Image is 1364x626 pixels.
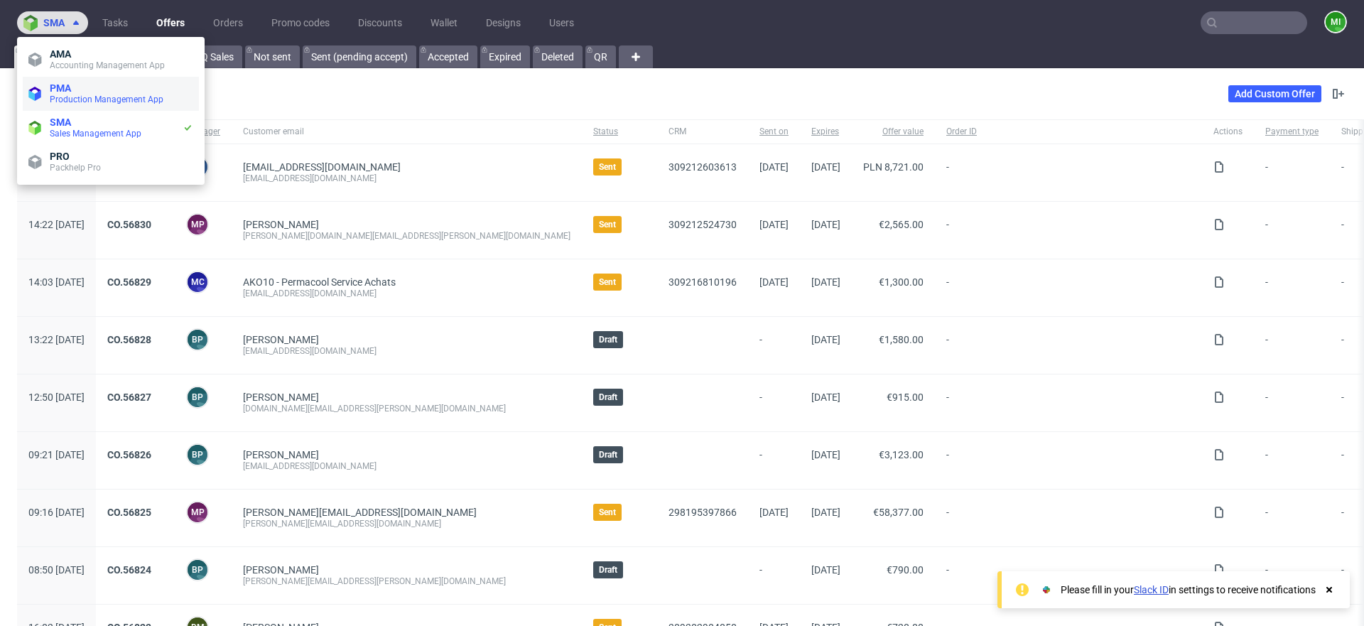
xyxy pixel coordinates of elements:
[243,173,570,184] div: [EMAIL_ADDRESS][DOMAIN_NAME]
[243,576,570,587] div: [PERSON_NAME][EMAIL_ADDRESS][PERSON_NAME][DOMAIN_NAME]
[599,449,617,460] span: Draft
[599,161,616,173] span: Sent
[863,161,924,173] span: PLN 8,721.00
[1265,334,1319,357] span: -
[946,449,1191,472] span: -
[879,449,924,460] span: €3,123.00
[50,48,71,60] span: AMA
[669,507,737,518] a: 298195397866
[419,45,477,68] a: Accepted
[541,11,583,34] a: Users
[669,126,737,138] span: CRM
[599,392,617,403] span: Draft
[243,276,396,288] a: AKO10 - Permacool Service Achats
[23,77,199,111] a: PMAProduction Management App
[599,564,617,576] span: Draft
[669,161,737,173] a: 309212603613
[190,45,242,68] a: IQ Sales
[303,45,416,68] a: Sent (pending accept)
[243,460,570,472] div: [EMAIL_ADDRESS][DOMAIN_NAME]
[243,334,319,345] a: [PERSON_NAME]
[107,334,151,345] a: CO.56828
[188,387,207,407] figcaption: BP
[28,449,85,460] span: 09:21 [DATE]
[14,45,55,68] a: All
[107,219,151,230] a: CO.56830
[243,518,570,529] div: [PERSON_NAME][EMAIL_ADDRESS][DOMAIN_NAME]
[811,564,840,576] span: [DATE]
[23,43,199,77] a: AMAAccounting Management App
[243,288,570,299] div: [EMAIL_ADDRESS][DOMAIN_NAME]
[243,403,570,414] div: [DOMAIN_NAME][EMAIL_ADDRESS][PERSON_NAME][DOMAIN_NAME]
[50,163,101,173] span: Packhelp Pro
[887,392,924,403] span: €915.00
[946,507,1191,529] span: -
[1134,584,1169,595] a: Slack ID
[946,161,1191,184] span: -
[946,126,1191,138] span: Order ID
[50,129,141,139] span: Sales Management App
[946,276,1191,299] span: -
[23,15,43,31] img: logo
[946,219,1191,242] span: -
[887,564,924,576] span: €790.00
[599,276,616,288] span: Sent
[43,18,65,28] span: sma
[23,145,199,179] a: PROPackhelp Pro
[811,507,840,518] span: [DATE]
[50,151,70,162] span: PRO
[245,45,300,68] a: Not sent
[1265,126,1319,138] span: Payment type
[243,219,319,230] a: [PERSON_NAME]
[759,276,789,288] span: [DATE]
[1061,583,1316,597] div: Please fill in your in settings to receive notifications
[243,126,570,138] span: Customer email
[50,82,71,94] span: PMA
[1265,219,1319,242] span: -
[243,345,570,357] div: [EMAIL_ADDRESS][DOMAIN_NAME]
[107,276,151,288] a: CO.56829
[759,161,789,173] span: [DATE]
[243,392,319,403] a: [PERSON_NAME]
[759,219,789,230] span: [DATE]
[599,507,616,518] span: Sent
[148,11,193,34] a: Offers
[477,11,529,34] a: Designs
[879,334,924,345] span: €1,580.00
[759,449,789,472] span: -
[243,564,319,576] a: [PERSON_NAME]
[1265,449,1319,472] span: -
[1326,12,1346,32] figcaption: mi
[811,392,840,403] span: [DATE]
[1265,392,1319,414] span: -
[759,507,789,518] span: [DATE]
[863,126,924,138] span: Offer value
[759,334,789,357] span: -
[946,564,1191,587] span: -
[599,334,617,345] span: Draft
[1265,564,1319,587] span: -
[811,449,840,460] span: [DATE]
[879,276,924,288] span: €1,300.00
[188,272,207,292] figcaption: MC
[585,45,616,68] a: QR
[1213,126,1243,138] span: Actions
[811,219,840,230] span: [DATE]
[350,11,411,34] a: Discounts
[107,392,151,403] a: CO.56827
[811,161,840,173] span: [DATE]
[107,507,151,518] a: CO.56825
[759,392,789,414] span: -
[533,45,583,68] a: Deleted
[107,449,151,460] a: CO.56826
[669,276,737,288] a: 309216810196
[1265,276,1319,299] span: -
[759,564,789,587] span: -
[188,502,207,522] figcaption: MP
[243,449,319,460] a: [PERSON_NAME]
[759,126,789,138] span: Sent on
[811,126,840,138] span: Expires
[811,276,840,288] span: [DATE]
[28,219,85,230] span: 14:22 [DATE]
[879,219,924,230] span: €2,565.00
